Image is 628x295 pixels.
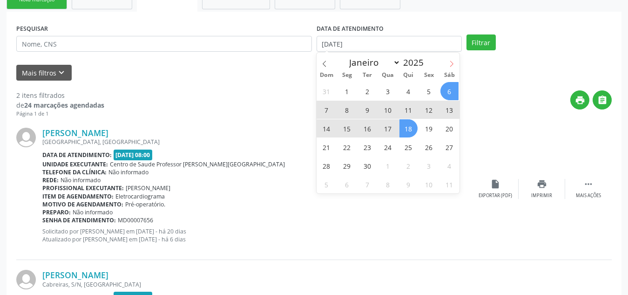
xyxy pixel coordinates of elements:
[16,90,104,100] div: 2 itens filtrados
[537,179,547,189] i: print
[42,200,123,208] b: Motivo de agendamento:
[42,208,71,216] b: Preparo:
[399,101,418,119] span: Setembro 11, 2025
[126,184,170,192] span: [PERSON_NAME]
[420,157,438,175] span: Outubro 3, 2025
[42,184,124,192] b: Profissional executante:
[379,175,397,193] span: Outubro 8, 2025
[317,119,336,137] span: Setembro 14, 2025
[42,176,59,184] b: Rede:
[583,179,594,189] i: 
[379,119,397,137] span: Setembro 17, 2025
[358,175,377,193] span: Outubro 7, 2025
[317,82,336,100] span: Agosto 31, 2025
[420,119,438,137] span: Setembro 19, 2025
[379,157,397,175] span: Outubro 1, 2025
[440,175,459,193] span: Outubro 11, 2025
[420,82,438,100] span: Setembro 5, 2025
[16,21,48,36] label: PESQUISAR
[420,101,438,119] span: Setembro 12, 2025
[118,216,153,224] span: MD00007656
[440,138,459,156] span: Setembro 27, 2025
[317,157,336,175] span: Setembro 28, 2025
[42,128,108,138] a: [PERSON_NAME]
[357,72,378,78] span: Ter
[42,192,114,200] b: Item de agendamento:
[358,101,377,119] span: Setembro 9, 2025
[490,179,500,189] i: insert_drive_file
[16,100,104,110] div: de
[16,110,104,118] div: Página 1 de 1
[399,138,418,156] span: Setembro 25, 2025
[419,72,439,78] span: Sex
[597,95,608,105] i: 
[338,175,356,193] span: Outubro 6, 2025
[42,168,107,176] b: Telefone da clínica:
[399,82,418,100] span: Setembro 4, 2025
[439,72,459,78] span: Sáb
[42,160,108,168] b: Unidade executante:
[114,150,153,160] span: [DATE] 08:00
[338,157,356,175] span: Setembro 29, 2025
[379,138,397,156] span: Setembro 24, 2025
[399,175,418,193] span: Outubro 9, 2025
[16,270,36,289] img: img
[440,157,459,175] span: Outubro 4, 2025
[42,138,472,146] div: [GEOGRAPHIC_DATA], [GEOGRAPHIC_DATA]
[73,208,113,216] span: Não informado
[358,82,377,100] span: Setembro 2, 2025
[399,119,418,137] span: Setembro 18, 2025
[345,56,401,69] select: Month
[338,138,356,156] span: Setembro 22, 2025
[379,82,397,100] span: Setembro 3, 2025
[338,101,356,119] span: Setembro 8, 2025
[125,200,165,208] span: Pré-operatório.
[16,65,72,81] button: Mais filtroskeyboard_arrow_down
[16,128,36,147] img: img
[358,119,377,137] span: Setembro 16, 2025
[575,95,585,105] i: print
[317,138,336,156] span: Setembro 21, 2025
[317,101,336,119] span: Setembro 7, 2025
[16,36,312,52] input: Nome, CNS
[358,138,377,156] span: Setembro 23, 2025
[420,175,438,193] span: Outubro 10, 2025
[110,160,285,168] span: Centro de Saude Professor [PERSON_NAME][GEOGRAPHIC_DATA]
[570,90,589,110] button: print
[56,68,67,78] i: keyboard_arrow_down
[531,192,552,199] div: Imprimir
[440,119,459,137] span: Setembro 20, 2025
[358,157,377,175] span: Setembro 30, 2025
[400,56,431,69] input: Year
[338,82,356,100] span: Setembro 1, 2025
[42,151,112,159] b: Data de atendimento:
[576,192,601,199] div: Mais ações
[42,216,116,224] b: Senha de atendimento:
[317,175,336,193] span: Outubro 5, 2025
[61,176,101,184] span: Não informado
[440,82,459,100] span: Setembro 6, 2025
[317,21,384,36] label: DATA DE ATENDIMENTO
[108,168,149,176] span: Não informado
[317,72,337,78] span: Dom
[115,192,165,200] span: Eletrocardiograma
[593,90,612,110] button: 
[24,101,104,110] strong: 24 marcações agendadas
[466,34,496,50] button: Filtrar
[42,227,472,243] p: Solicitado por [PERSON_NAME] em [DATE] - há 20 dias Atualizado por [PERSON_NAME] em [DATE] - há 6...
[338,119,356,137] span: Setembro 15, 2025
[42,281,472,288] div: Cabreiras, S/N, [GEOGRAPHIC_DATA]
[440,101,459,119] span: Setembro 13, 2025
[420,138,438,156] span: Setembro 26, 2025
[479,192,512,199] div: Exportar (PDF)
[399,157,418,175] span: Outubro 2, 2025
[42,270,108,280] a: [PERSON_NAME]
[379,101,397,119] span: Setembro 10, 2025
[317,36,462,52] input: Selecione um intervalo
[378,72,398,78] span: Qua
[398,72,419,78] span: Qui
[337,72,357,78] span: Seg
